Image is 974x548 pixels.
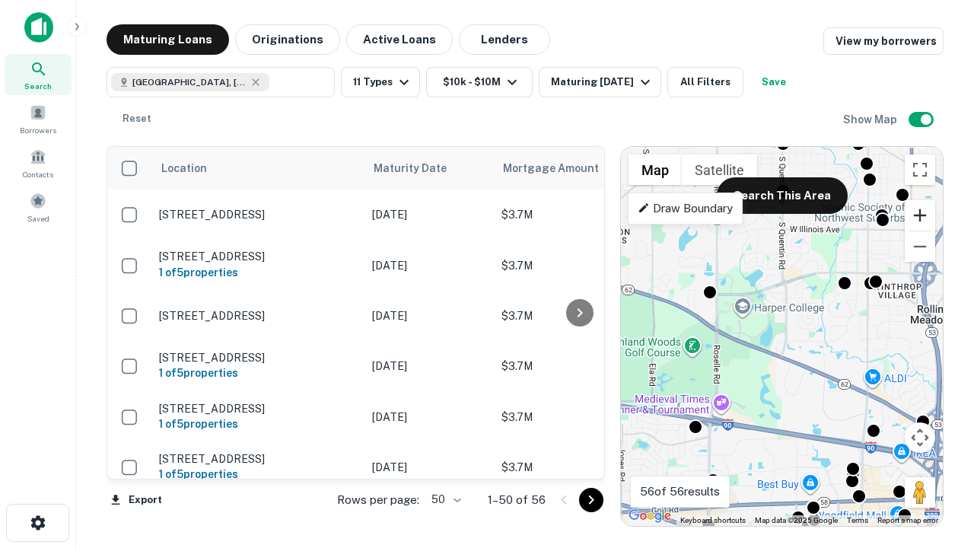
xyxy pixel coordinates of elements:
h6: 1 of 5 properties [159,416,357,432]
span: Maturity Date [374,159,466,177]
a: Search [5,54,72,95]
span: Map data ©2025 Google [755,516,838,524]
span: Saved [27,212,49,225]
a: Report a map error [877,516,938,524]
a: Contacts [5,142,72,183]
button: Show street map [629,155,682,185]
p: [STREET_ADDRESS] [159,309,357,323]
button: 11 Types [341,67,420,97]
img: capitalize-icon.png [24,12,53,43]
button: Maturing Loans [107,24,229,55]
p: [STREET_ADDRESS] [159,250,357,263]
p: 1–50 of 56 [488,491,546,509]
a: View my borrowers [823,27,944,55]
button: Keyboard shortcuts [680,515,746,526]
a: Open this area in Google Maps (opens a new window) [625,506,675,526]
p: [DATE] [372,206,486,223]
button: Zoom in [905,200,935,231]
p: $3.7M [501,206,654,223]
a: Borrowers [5,98,72,139]
button: Maturing [DATE] [539,67,661,97]
span: Mortgage Amount [503,159,619,177]
p: $3.7M [501,409,654,425]
div: Maturing [DATE] [551,73,654,91]
p: Rows per page: [337,491,419,509]
p: [STREET_ADDRESS] [159,351,357,365]
a: Saved [5,186,72,228]
p: $3.7M [501,307,654,324]
span: Location [161,159,207,177]
p: [STREET_ADDRESS] [159,452,357,466]
button: Go to next page [579,488,603,512]
span: Borrowers [20,124,56,136]
th: Maturity Date [364,147,494,190]
th: Location [151,147,364,190]
button: Lenders [459,24,550,55]
div: 0 0 [621,147,943,526]
button: Toggle fullscreen view [905,155,935,185]
p: [STREET_ADDRESS] [159,402,357,416]
p: [DATE] [372,257,486,274]
p: [DATE] [372,307,486,324]
a: Terms (opens in new tab) [847,516,868,524]
span: [GEOGRAPHIC_DATA], [GEOGRAPHIC_DATA] [132,75,247,89]
button: Show satellite imagery [682,155,757,185]
div: 50 [425,489,463,511]
button: Search This Area [717,177,848,214]
button: Originations [235,24,340,55]
p: $3.7M [501,257,654,274]
button: Map camera controls [905,422,935,453]
p: [DATE] [372,459,486,476]
iframe: Chat Widget [898,426,974,499]
button: $10k - $10M [426,67,533,97]
button: Reset [113,104,161,134]
span: Search [24,80,52,92]
button: Export [107,489,166,511]
h6: 1 of 5 properties [159,264,357,281]
th: Mortgage Amount [494,147,661,190]
h6: 1 of 5 properties [159,365,357,381]
button: Active Loans [346,24,453,55]
p: 56 of 56 results [640,483,720,501]
button: Zoom out [905,231,935,262]
button: All Filters [667,67,743,97]
p: [DATE] [372,409,486,425]
button: Save your search to get updates of matches that match your search criteria. [750,67,798,97]
p: Draw Boundary [638,199,733,218]
h6: 1 of 5 properties [159,466,357,483]
p: [DATE] [372,358,486,374]
p: [STREET_ADDRESS] [159,208,357,221]
span: Contacts [23,168,53,180]
img: Google [625,506,675,526]
p: $3.7M [501,358,654,374]
p: $3.7M [501,459,654,476]
h6: Show Map [843,111,899,128]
